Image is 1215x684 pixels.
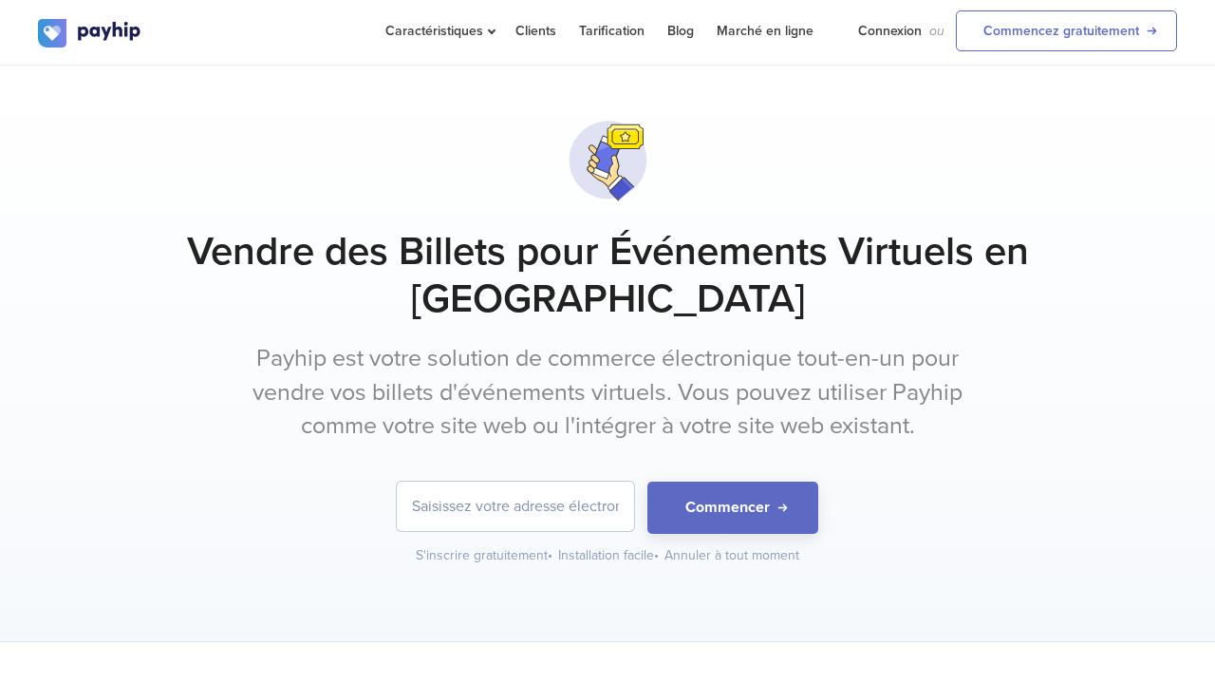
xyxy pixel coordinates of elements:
[548,547,552,563] span: •
[647,482,818,534] button: Commencer
[664,546,799,565] div: Annuler à tout moment
[560,113,656,209] img: svg+xml;utf8,%3Csvg%20viewBox%3D%220%200%20100%20100%22%20xmlns%3D%22http%3A%2F%2Fwww.w3.org%2F20...
[38,19,142,47] img: logo.svg
[956,10,1177,51] a: Commencez gratuitement
[252,342,963,444] p: Payhip est votre solution de commerce électronique tout-en-un pour vendre vos billets d'événement...
[558,546,661,565] div: Installation facile
[416,546,554,565] div: S'inscrire gratuitement
[385,23,493,39] span: Caractéristiques
[397,482,634,531] input: Saisissez votre adresse électronique
[654,547,659,563] span: •
[38,228,1177,323] h1: Vendre des Billets pour Événements Virtuels en [GEOGRAPHIC_DATA]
